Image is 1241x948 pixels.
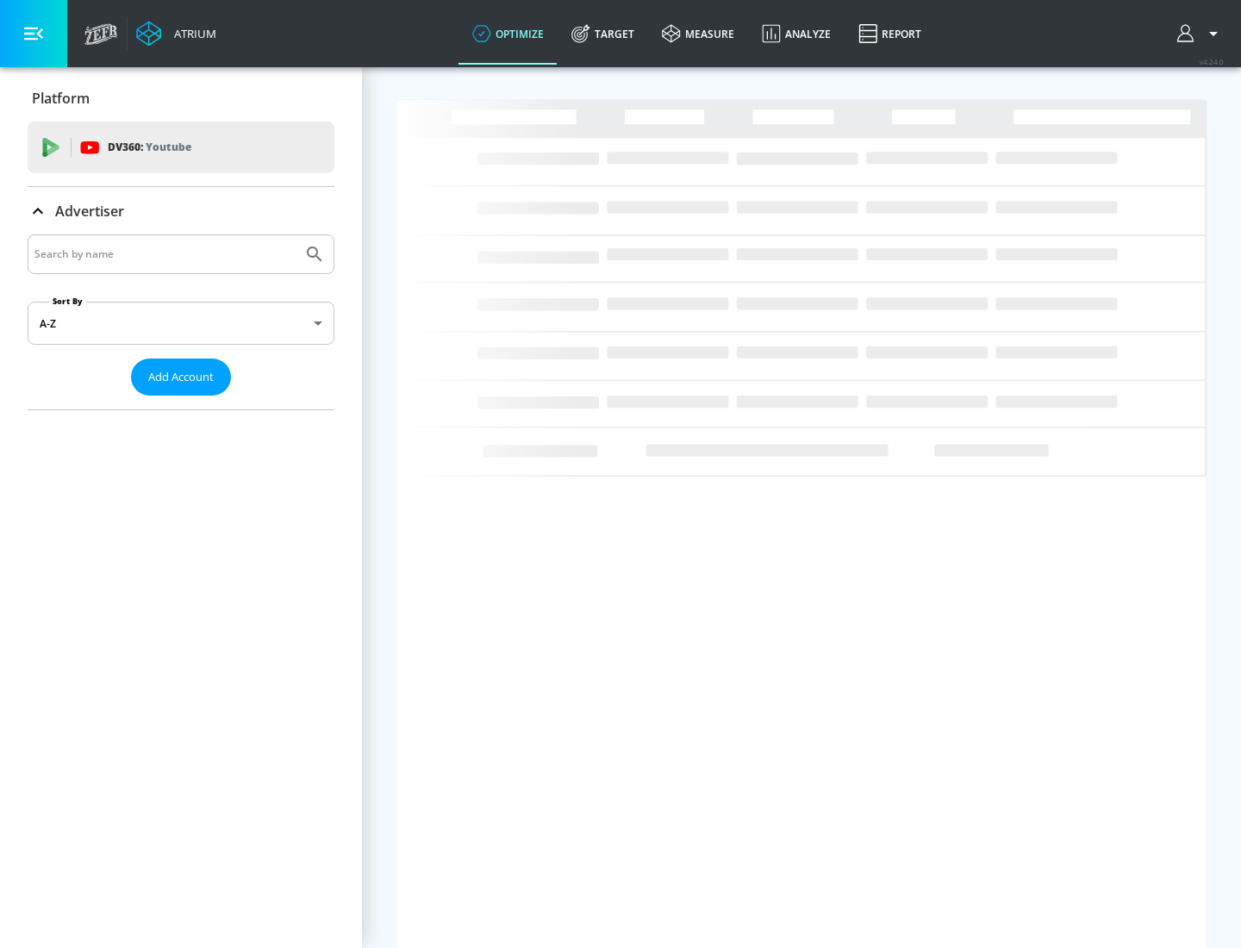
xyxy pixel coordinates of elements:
[845,3,935,65] a: Report
[1200,57,1224,66] span: v 4.24.0
[748,3,845,65] a: Analyze
[558,3,648,65] a: Target
[28,396,334,409] nav: list of Advertiser
[108,138,191,157] p: DV360:
[131,359,231,396] button: Add Account
[136,21,216,47] a: Atrium
[28,122,334,173] div: DV360: Youtube
[28,74,334,122] div: Platform
[49,296,86,307] label: Sort By
[28,302,334,345] div: A-Z
[55,202,124,221] p: Advertiser
[148,367,214,387] span: Add Account
[32,89,90,108] p: Platform
[34,243,296,265] input: Search by name
[648,3,748,65] a: measure
[458,3,558,65] a: optimize
[146,138,191,156] p: Youtube
[28,187,334,235] div: Advertiser
[28,234,334,409] div: Advertiser
[167,26,216,41] div: Atrium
